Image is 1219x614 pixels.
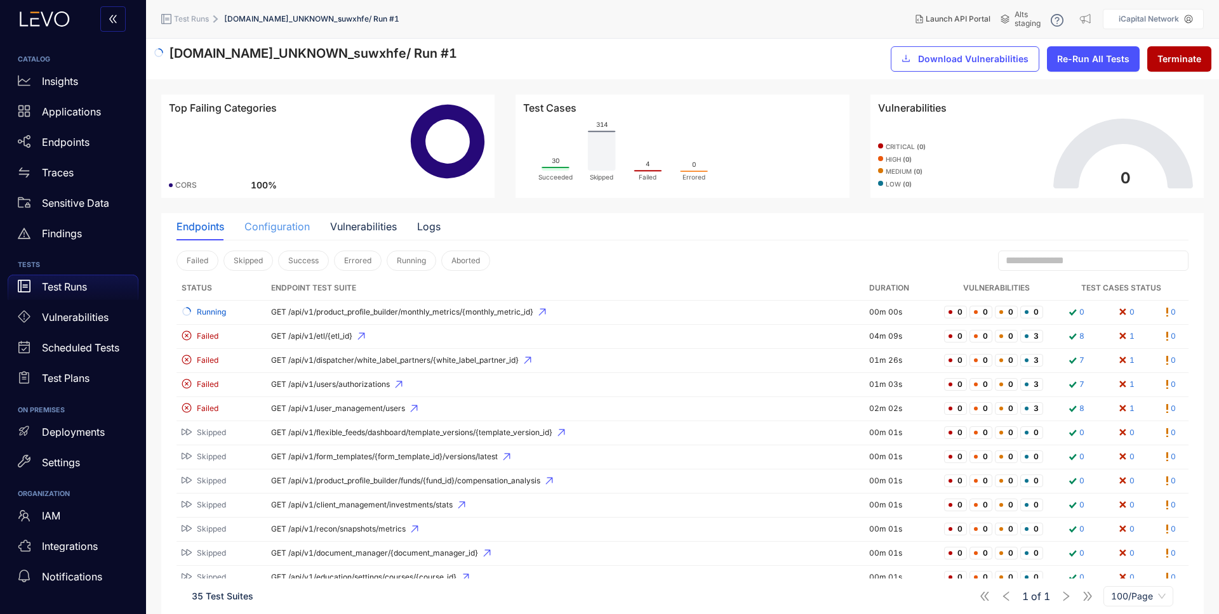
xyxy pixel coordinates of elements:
[864,325,939,349] td: 04m 09s
[886,168,923,176] span: medium
[1066,523,1084,536] a: 0
[917,143,926,150] b: ( 0 )
[905,9,1001,29] button: Launch API Portal
[1020,547,1043,559] span: 0
[1166,354,1176,367] a: 0
[271,356,859,365] span: GET /api/v1/dispatcher/white_label_partners/{white_label_partner_id}
[8,305,138,336] a: Vulnerabilities
[1121,169,1131,187] text: 0
[1066,450,1084,464] a: 0
[864,542,939,566] td: 00m 01s
[995,450,1018,463] span: 0
[918,54,1029,64] span: Download Vulnerabilities
[42,372,90,384] p: Test Plans
[271,404,859,413] span: GET /api/v1/user_management/users
[1066,499,1084,512] a: 0
[42,510,60,521] p: IAM
[8,99,138,129] a: Applications
[1020,499,1043,511] span: 0
[1020,571,1043,584] span: 0
[1117,474,1135,488] a: 0
[197,525,226,533] span: Skipped
[1166,426,1176,440] a: 0
[451,256,480,265] span: Aborted
[18,56,128,63] h6: CATALOG
[18,509,30,522] span: team
[552,157,559,164] tspan: 30
[1117,354,1135,367] a: 1
[1020,426,1043,439] span: 0
[42,281,87,292] p: Test Runs
[886,181,912,188] span: low
[42,426,105,438] p: Deployments
[692,160,696,168] tspan: 0
[1066,547,1084,560] a: 0
[864,276,939,301] th: Duration
[1066,426,1084,440] a: 0
[169,46,457,61] span: [DOMAIN_NAME]_UNKNOWN_suwxhfe / Run # 1
[995,571,1018,584] span: 0
[42,75,78,87] p: Insights
[18,166,30,179] span: swap
[18,227,30,240] span: warning
[271,500,859,509] span: GET /api/v1/client_management/investments/stats
[1020,474,1043,487] span: 0
[944,450,967,463] span: 0
[8,221,138,251] a: Findings
[1053,276,1189,301] th: Test Cases Status
[969,378,992,391] span: 0
[197,356,218,365] span: Failed
[864,518,939,542] td: 00m 01s
[271,525,859,533] span: GET /api/v1/recon/snapshots/metrics
[1166,306,1176,319] a: 0
[108,14,118,25] span: double-left
[8,419,138,450] a: Deployments
[197,308,226,317] span: Running
[177,276,266,301] th: Status
[1166,450,1176,464] a: 0
[944,378,967,391] span: 0
[1166,330,1176,343] a: 0
[18,407,128,414] h6: ON PREMISES
[864,493,939,518] td: 00m 01s
[886,143,926,151] span: critical
[1117,450,1135,464] a: 0
[969,571,992,584] span: 0
[8,533,138,564] a: Integrations
[1047,46,1140,72] button: Re-Run All Tests
[944,547,967,559] span: 0
[271,332,859,341] span: GET /api/v1/etl/{etl_id}
[8,564,138,594] a: Notifications
[1020,523,1043,535] span: 0
[1117,378,1135,391] a: 1
[1066,474,1084,488] a: 0
[1020,330,1043,343] span: 3
[1117,571,1135,584] a: 0
[334,251,382,271] button: Errored
[995,426,1018,439] span: 0
[969,354,992,367] span: 0
[1166,402,1176,415] a: 0
[192,591,253,601] span: 35 Test Suites
[1020,306,1043,318] span: 0
[271,380,859,389] span: GET /api/v1/users/authorizations
[1117,523,1135,536] a: 0
[169,102,277,114] span: Top Failing Categories
[926,15,990,23] span: Launch API Portal
[891,46,1039,72] button: downloadDownload Vulnerabilities
[8,450,138,480] a: Settings
[1066,306,1084,319] a: 0
[1020,354,1043,367] span: 3
[397,256,426,265] span: Running
[197,404,218,413] span: Failed
[995,547,1018,559] span: 0
[1044,591,1050,602] span: 1
[590,173,613,181] tspan: Skipped
[902,54,910,64] span: download
[1022,591,1050,602] span: of
[969,499,992,511] span: 0
[8,336,138,366] a: Scheduled Tests
[995,523,1018,535] span: 0
[683,173,705,181] tspan: Errored
[1020,378,1043,391] span: 3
